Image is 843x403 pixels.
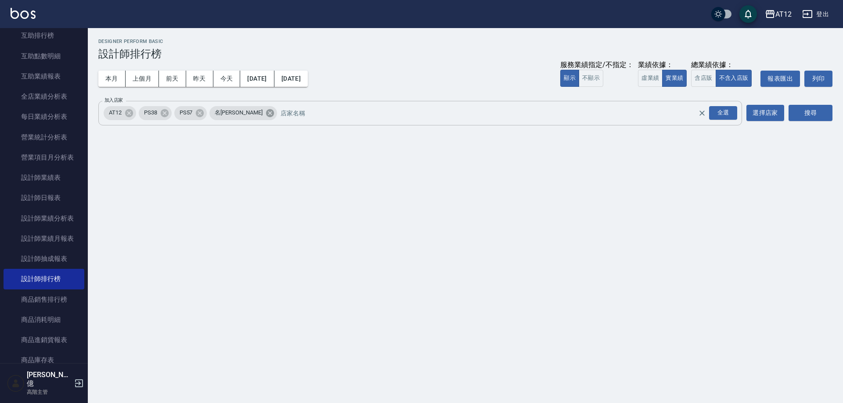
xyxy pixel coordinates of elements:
button: 列印 [804,71,832,87]
span: AT12 [104,108,127,117]
button: 登出 [799,6,832,22]
a: 營業統計分析表 [4,127,84,147]
button: 不顯示 [579,70,603,87]
p: 高階主管 [27,388,72,396]
a: 每日業績分析表 [4,107,84,127]
h2: Designer Perform Basic [98,39,832,44]
button: 上個月 [126,71,159,87]
span: PS38 [139,108,162,117]
button: 不含入店販 [716,70,752,87]
a: 設計師業績表 [4,168,84,188]
div: AT12 [775,9,792,20]
input: 店家名稱 [278,105,713,121]
a: 設計師業績分析表 [4,208,84,228]
div: PS57 [174,106,207,120]
a: 設計師日報表 [4,188,84,208]
img: Logo [11,8,36,19]
button: [DATE] [240,71,274,87]
button: save [739,5,757,23]
a: 設計師業績月報表 [4,228,84,249]
button: [DATE] [274,71,308,87]
a: 設計師排行榜 [4,269,84,289]
a: 設計師抽成報表 [4,249,84,269]
a: 商品消耗明細 [4,310,84,330]
a: 商品庫存表 [4,350,84,370]
div: PS38 [139,106,172,120]
button: 報表匯出 [760,71,800,87]
a: 營業項目月分析表 [4,147,84,168]
div: 總業績依據： [691,61,756,70]
button: 昨天 [186,71,213,87]
span: PS57 [174,108,198,117]
div: AT12 [104,106,136,120]
h5: [PERSON_NAME]億 [27,371,72,388]
button: Open [707,104,739,121]
button: 虛業績 [638,70,663,87]
div: 全選 [709,106,737,120]
span: 名[PERSON_NAME] [209,108,267,117]
button: 含店販 [691,70,716,87]
button: 前天 [159,71,186,87]
a: 互助排行榜 [4,25,84,46]
h3: 設計師排行榜 [98,48,832,60]
a: 全店業績分析表 [4,86,84,107]
button: 實業績 [662,70,687,87]
button: AT12 [761,5,795,23]
label: 加入店家 [104,97,123,103]
div: 名[PERSON_NAME] [209,106,277,120]
button: Clear [696,107,708,119]
button: 搜尋 [789,105,832,121]
a: 互助業績報表 [4,66,84,86]
button: 顯示 [560,70,579,87]
div: 服務業績指定/不指定： [560,61,634,70]
button: 選擇店家 [746,105,784,121]
div: 業績依據： [638,61,687,70]
a: 商品銷售排行榜 [4,289,84,310]
button: 今天 [213,71,241,87]
button: 本月 [98,71,126,87]
img: Person [7,374,25,392]
a: 互助點數明細 [4,46,84,66]
a: 商品進銷貨報表 [4,330,84,350]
